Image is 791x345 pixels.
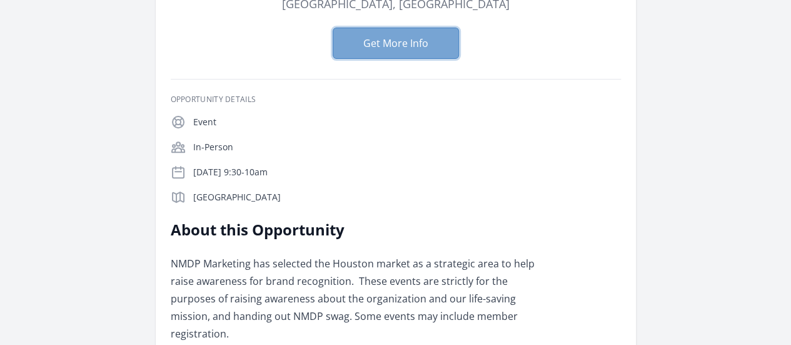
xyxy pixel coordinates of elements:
p: [DATE] 9:30-10am [193,166,621,178]
h3: Opportunity Details [171,95,621,105]
h2: About this Opportunity [171,220,537,240]
button: Get More Info [333,28,459,59]
p: [GEOGRAPHIC_DATA] [193,191,621,203]
p: Event [193,116,621,128]
p: In-Person [193,141,621,153]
